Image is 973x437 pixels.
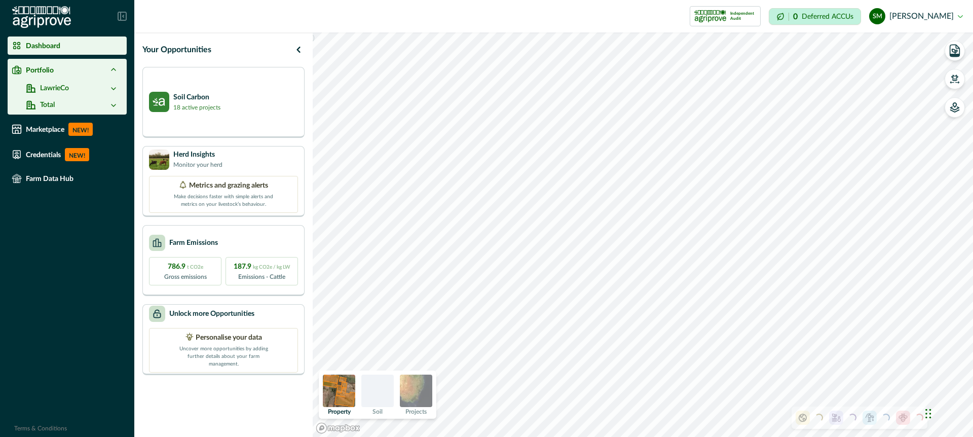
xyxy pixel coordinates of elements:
[234,262,290,272] p: 187.9
[26,151,61,159] p: Credentials
[168,262,203,272] p: 786.9
[925,398,931,429] div: Drag
[26,125,64,133] p: Marketplace
[196,333,262,343] p: Personalise your data
[802,13,853,20] p: Deferred ACCUs
[36,83,69,94] p: LawrieCo
[405,409,427,415] p: Projects
[690,6,761,26] button: certification logoIndependent Audit
[730,11,756,21] p: Independent Audit
[173,150,222,160] p: Herd Insights
[8,169,127,188] a: Farm Data Hub
[173,103,220,112] p: 18 active projects
[869,4,963,28] button: steve le moenic[PERSON_NAME]
[328,409,351,415] p: Property
[169,238,218,248] p: Farm Emissions
[253,265,290,270] span: kg CO2e / kg LW
[26,42,60,50] p: Dashboard
[316,422,360,434] a: Mapbox logo
[26,66,54,74] p: Portfolio
[8,37,127,55] a: Dashboard
[26,174,73,183] p: Farm Data Hub
[922,388,973,437] iframe: Chat Widget
[8,119,127,140] a: MarketplaceNEW!
[8,144,127,165] a: CredentialsNEW!
[189,180,268,191] p: Metrics and grazing alerts
[169,309,254,319] p: Unlock more Opportunities
[323,375,355,407] img: property preview
[12,6,71,28] img: Logo
[238,272,285,281] p: Emissions - Cattle
[793,13,798,21] p: 0
[173,160,222,169] p: Monitor your herd
[164,272,207,281] p: Gross emissions
[65,148,89,161] p: NEW!
[142,44,211,56] p: Your Opportunities
[173,191,274,208] p: Make decisions faster with simple alerts and metrics on your livestock’s behaviour.
[187,265,203,270] span: t CO2e
[694,8,726,24] img: certification logo
[372,409,383,415] p: Soil
[14,425,67,431] a: Terms & Conditions
[68,123,93,136] p: NEW!
[36,100,55,111] p: Total
[173,343,274,368] p: Uncover more opportunities by adding further details about your farm management.
[400,375,432,407] img: projects preview
[173,92,220,103] p: Soil Carbon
